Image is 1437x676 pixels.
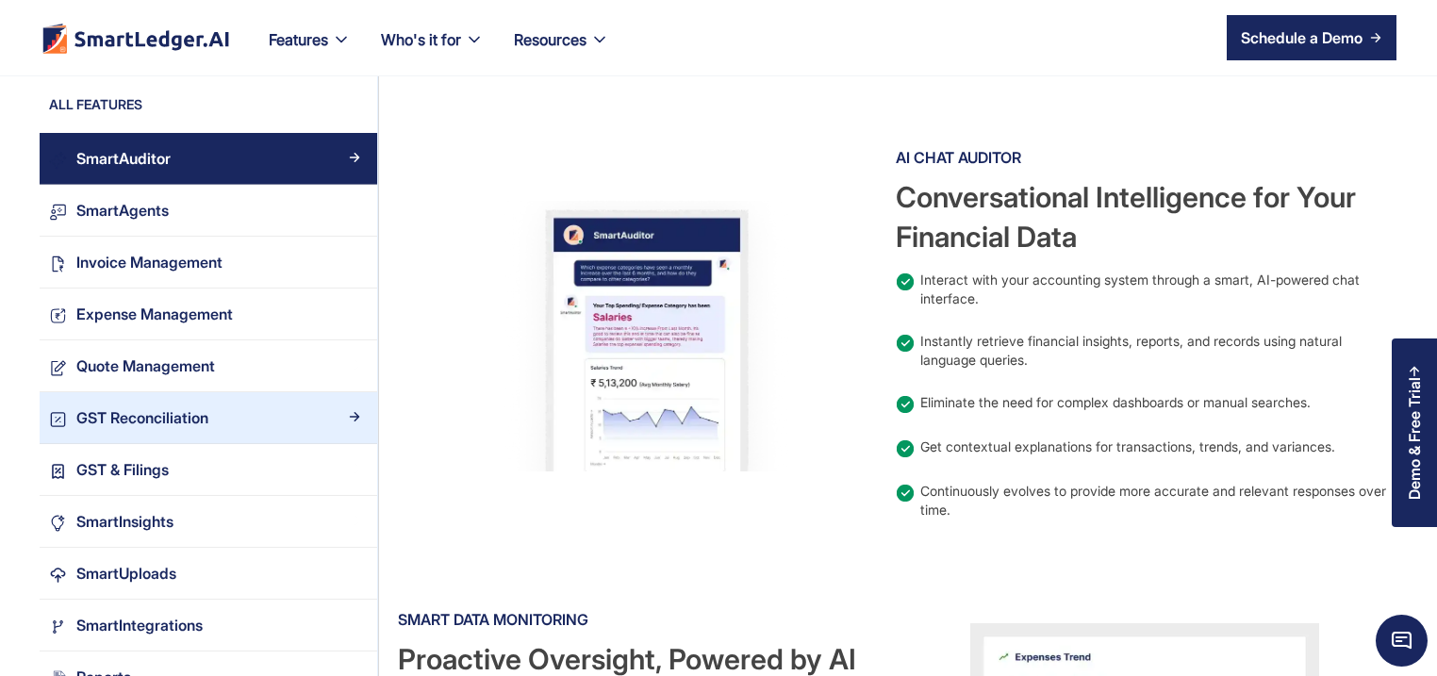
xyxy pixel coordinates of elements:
[76,561,176,586] div: SmartUploads
[366,26,499,75] div: Who's it for
[920,332,1394,370] div: Instantly retrieve financial insights, reports, and records using natural language queries.
[896,177,1394,256] div: Conversational Intelligence for Your Financial Data
[920,271,1394,308] div: Interact with your accounting system through a smart, AI-powered chat interface.
[40,340,377,392] a: Quote ManagementArrow Right Blue
[349,463,360,474] img: Arrow Right Blue
[896,142,1394,173] div: AI Chat Auditor
[41,23,231,54] a: home
[349,618,360,630] img: Arrow Right Blue
[349,256,360,267] img: Arrow Right Blue
[40,548,377,600] a: SmartUploadsArrow Right Blue
[1406,377,1423,500] div: Demo & Free Trial
[76,405,208,431] div: GST Reconciliation
[40,185,377,237] a: SmartAgentsArrow Right Blue
[349,152,360,163] img: Arrow Right Blue
[40,444,377,496] a: GST & FilingsArrow Right Blue
[1376,615,1428,667] span: Chat Widget
[920,482,1394,519] div: Continuously evolves to provide more accurate and relevant responses over time.
[349,359,360,371] img: Arrow Right Blue
[76,354,215,379] div: Quote Management
[40,133,377,185] a: SmartAuditorArrow Right Blue
[40,95,377,124] div: ALL FEATURES
[349,567,360,578] img: Arrow Right Blue
[269,26,328,53] div: Features
[76,198,169,223] div: SmartAgents
[76,302,233,327] div: Expense Management
[1227,15,1396,60] a: Schedule a Demo
[76,457,169,483] div: GST & Filings
[1241,26,1363,49] div: Schedule a Demo
[499,26,624,75] div: Resources
[40,237,377,289] a: Invoice ManagementArrow Right Blue
[40,600,377,651] a: SmartIntegrationsArrow Right Blue
[40,496,377,548] a: SmartInsightsArrow Right Blue
[76,146,171,172] div: SmartAuditor
[40,289,377,340] a: Expense ManagementArrow Right Blue
[76,250,223,275] div: Invoice Management
[920,393,1311,412] div: Eliminate the need for complex dashboards or manual searches.
[349,411,360,422] img: Arrow Right Blue
[920,437,1335,456] div: Get contextual explanations for transactions, trends, and variances.
[349,204,360,215] img: Arrow Right Blue
[1370,32,1381,43] img: arrow right icon
[514,26,586,53] div: Resources
[349,515,360,526] img: Arrow Right Blue
[381,26,461,53] div: Who's it for
[254,26,366,75] div: Features
[398,604,896,635] div: Smart Data Monitoring
[349,307,360,319] img: Arrow Right Blue
[41,23,231,54] img: footer logo
[76,509,173,535] div: SmartInsights
[40,392,377,444] a: GST ReconciliationArrow Right Blue
[76,613,203,638] div: SmartIntegrations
